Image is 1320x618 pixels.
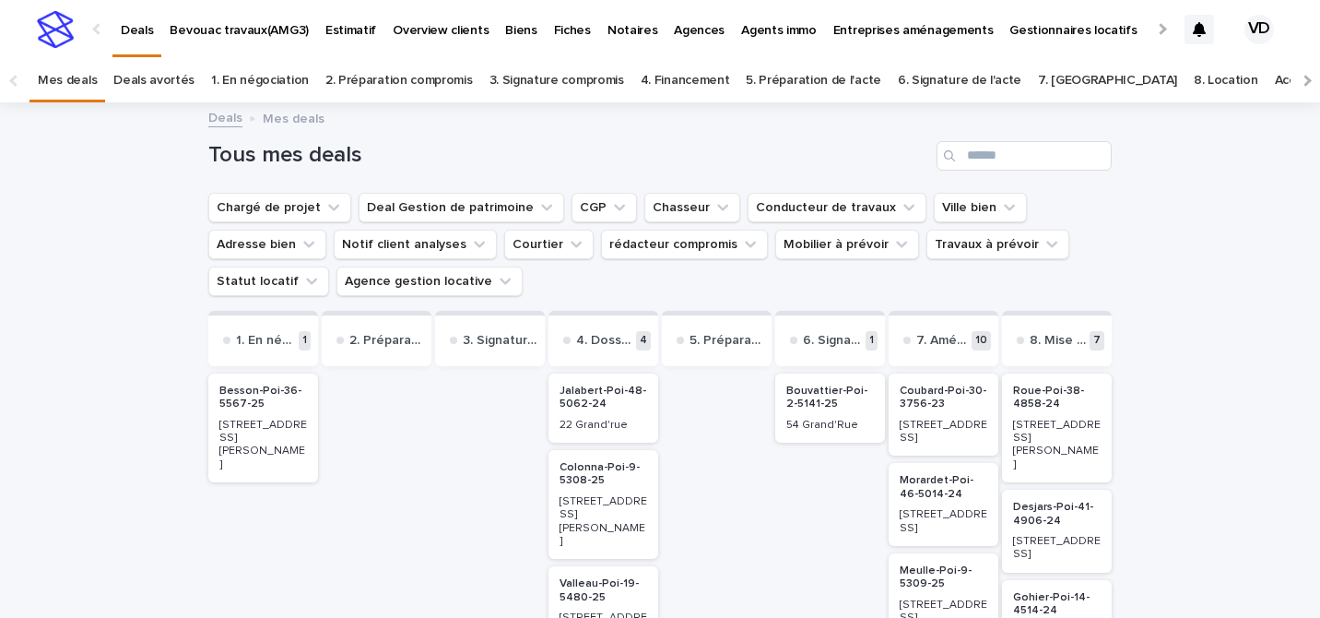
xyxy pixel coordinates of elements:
button: Adresse bien [208,230,326,259]
a: Morardet-Poi-46-5014-24[STREET_ADDRESS] [889,463,998,546]
p: Morardet-Poi-46-5014-24 [900,474,987,501]
p: [STREET_ADDRESS] [900,508,987,535]
p: 1 [299,331,311,351]
p: 1 [866,331,878,351]
p: [STREET_ADDRESS] [900,419,987,446]
p: 22 Grand'rue [560,419,647,432]
a: 3. Signature compromis [489,59,624,102]
p: Meulle-Poi-9-5309-25 [900,565,987,591]
button: rédacteur compromis [601,230,768,259]
a: 1. En négociation [211,59,309,102]
button: Courtier [504,230,594,259]
a: 6. Signature de l'acte [898,59,1021,102]
p: 6. Signature de l'acte notarié [803,333,862,349]
p: [STREET_ADDRESS][PERSON_NAME] [219,419,307,472]
button: Chasseur [644,193,740,222]
a: Desjars-Poi-41-4906-24[STREET_ADDRESS] [1002,490,1112,573]
button: Chargé de projet [208,193,351,222]
a: Deals avortés [113,59,194,102]
a: Besson-Poi-36-5567-25[STREET_ADDRESS][PERSON_NAME] [208,374,318,482]
p: [STREET_ADDRESS][PERSON_NAME] [1013,419,1101,472]
div: VD [1244,15,1274,44]
input: Search [937,141,1112,171]
a: Jalabert-Poi-48-5062-2422 Grand'rue [548,374,658,443]
a: 7. [GEOGRAPHIC_DATA] [1038,59,1177,102]
button: Mobilier à prévoir [775,230,919,259]
button: Ville bien [934,193,1027,222]
h1: Tous mes deals [208,142,929,169]
p: 7. Aménagements et travaux [916,333,968,349]
p: Bouvattier-Poi-2-5141-25 [786,385,874,411]
button: Conducteur de travaux [748,193,926,222]
p: 8. Mise en loc et gestion [1030,333,1086,349]
p: Roue-Poi-38-4858-24 [1013,385,1101,411]
p: 4 [636,331,651,351]
p: 1. En négociation [236,333,295,349]
a: Mes deals [38,59,97,102]
a: Colonna-Poi-9-5308-25[STREET_ADDRESS][PERSON_NAME] [548,450,658,559]
a: Deals [208,106,242,127]
a: 5. Préparation de l'acte [746,59,881,102]
p: Mes deals [263,107,324,127]
p: Coubard-Poi-30-3756-23 [900,385,987,411]
p: Besson-Poi-36-5567-25 [219,385,307,411]
p: Gohier-Poi-14-4514-24 [1013,591,1101,618]
button: CGP [572,193,637,222]
button: Agence gestion locative [336,267,523,296]
img: stacker-logo-s-only.png [37,11,74,48]
a: Coubard-Poi-30-3756-23[STREET_ADDRESS] [889,374,998,457]
p: 4. Dossier de financement [576,333,632,349]
a: 2. Préparation compromis [325,59,473,102]
p: Jalabert-Poi-48-5062-24 [560,385,647,411]
p: 7 [1090,331,1104,351]
p: 10 [972,331,991,351]
p: Desjars-Poi-41-4906-24 [1013,501,1101,528]
p: [STREET_ADDRESS] [1013,535,1101,562]
button: Statut locatif [208,267,329,296]
p: Valleau-Poi-19-5480-25 [560,577,647,604]
a: Bouvattier-Poi-2-5141-2554 Grand'Rue [775,374,885,443]
p: 5. Préparation de l'acte notarié [689,333,764,349]
a: 8. Location [1194,59,1258,102]
button: Deal Gestion de patrimoine [359,193,564,222]
a: 4. Financement [641,59,730,102]
p: 2. Préparation compromis [349,333,424,349]
button: Travaux à prévoir [926,230,1069,259]
button: Notif client analyses [334,230,497,259]
p: Colonna-Poi-9-5308-25 [560,461,647,488]
p: [STREET_ADDRESS][PERSON_NAME] [560,495,647,549]
a: Roue-Poi-38-4858-24[STREET_ADDRESS][PERSON_NAME] [1002,374,1112,482]
p: 54 Grand'Rue [786,419,874,432]
p: 3. Signature compromis [463,333,537,349]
